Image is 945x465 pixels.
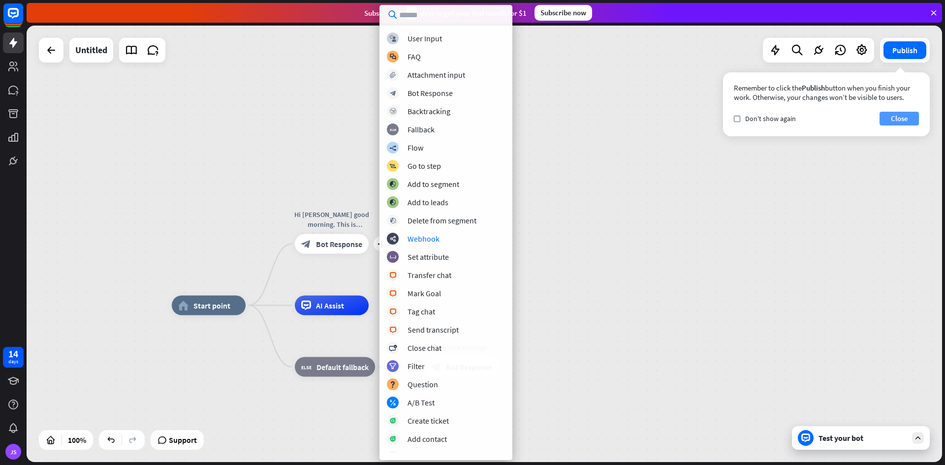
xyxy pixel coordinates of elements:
div: Transfer chat [408,270,451,280]
div: Product availability [408,452,471,462]
div: FAQ [408,52,421,62]
a: 14 days [3,347,24,368]
i: block_backtracking [390,108,396,115]
div: days [8,358,18,365]
div: Mark Goal [408,288,441,298]
i: block_goto [389,163,396,169]
div: 100% [65,432,89,448]
div: Go to step [408,161,441,171]
button: Publish [883,41,926,59]
i: block_livechat [389,272,397,279]
span: Default fallback [316,362,369,372]
div: Backtracking [408,106,450,116]
div: Filter [408,361,425,371]
div: Close chat [408,343,441,353]
i: block_faq [390,54,396,60]
i: block_attachment [390,72,396,78]
div: Bot Response [408,88,453,98]
i: block_fallback [390,126,396,133]
span: Bot Response [316,239,362,249]
div: 14 [8,349,18,358]
div: Flow [408,143,423,153]
i: webhooks [390,236,396,242]
i: builder_tree [389,145,396,151]
div: Add to segment [408,179,459,189]
i: block_ab_testing [390,400,396,406]
div: Delete from segment [408,216,476,225]
div: Untitled [75,38,107,62]
div: Attachment input [408,70,465,80]
i: block_delete_from_segment [390,217,396,224]
span: Publish [802,83,825,93]
div: User Input [408,33,442,43]
i: block_livechat [389,327,397,333]
button: Close [880,112,919,125]
button: Open LiveChat chat widget [8,4,37,33]
div: Send transcript [408,325,459,335]
i: filter [389,363,396,370]
i: block_livechat [389,290,397,297]
span: Support [169,432,197,448]
i: block_user_input [390,35,396,42]
i: block_set_attribute [390,254,396,260]
div: A/B Test [408,398,435,407]
div: JS [5,444,21,460]
div: Question [408,379,438,389]
i: block_add_to_segment [389,199,396,206]
div: Hi [PERSON_NAME] good morning. This is [PERSON_NAME] liaison at [GEOGRAPHIC_DATA] and Rehab. I wa... [287,210,376,229]
i: block_close_chat [389,345,397,351]
i: block_add_to_segment [389,181,396,187]
span: AI Assist [316,301,344,310]
i: block_bot_response [390,90,396,96]
i: block_livechat [389,309,397,315]
div: Tag chat [408,307,435,316]
div: Remember to click the button when you finish your work. Otherwise, your changes won’t be visible ... [734,83,919,102]
i: block_question [390,381,396,388]
span: Don't show again [745,114,796,123]
div: Webhook [408,234,440,244]
div: Fallback [408,124,435,134]
div: Create ticket [408,416,449,426]
div: Subscribe in days to get your first month for $1 [364,6,527,20]
i: block_fallback [301,362,312,372]
i: block_bot_response [301,239,311,249]
div: Add to leads [408,197,448,207]
i: plus [378,241,385,248]
div: Test your bot [819,433,907,443]
div: Set attribute [408,252,449,262]
span: Start point [193,301,230,310]
div: Subscribe now [535,5,592,21]
div: Add contact [408,434,447,444]
i: home_2 [178,301,189,310]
